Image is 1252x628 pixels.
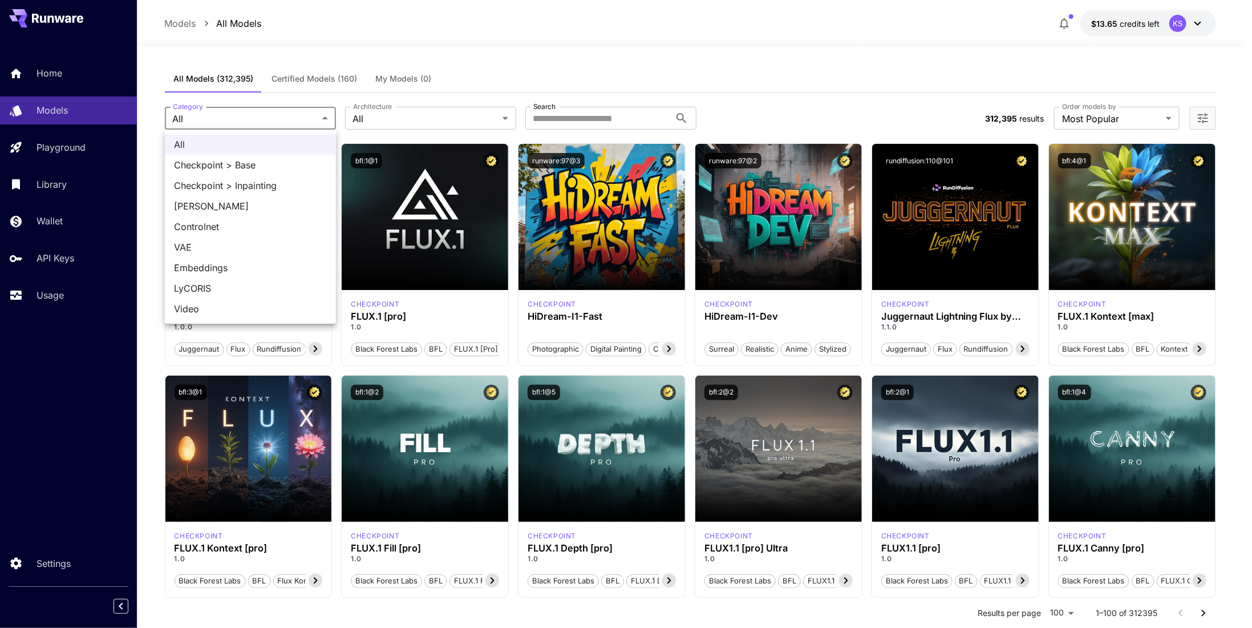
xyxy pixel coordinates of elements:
span: Checkpoint > Inpainting [174,179,327,192]
span: VAE [174,240,327,254]
span: Video [174,302,327,316]
span: Checkpoint > Base [174,158,327,172]
span: All [174,138,327,151]
span: LyCORIS [174,281,327,295]
span: [PERSON_NAME] [174,199,327,213]
span: Embeddings [174,261,327,275]
span: Controlnet [174,220,327,234]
